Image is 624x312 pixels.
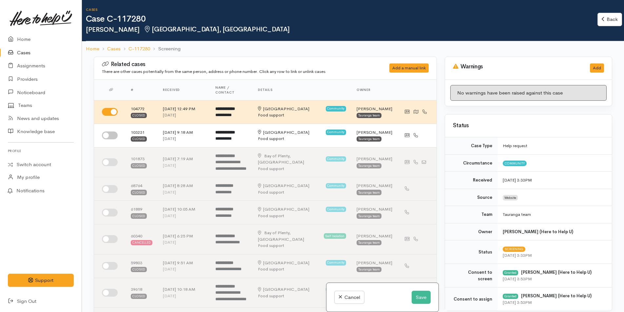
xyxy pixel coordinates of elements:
[163,163,176,168] time: [DATE]
[445,206,497,223] td: Team
[258,129,309,136] div: [GEOGRAPHIC_DATA]
[326,106,346,111] span: Community
[258,106,309,112] div: [GEOGRAPHIC_DATA]
[445,264,497,287] td: Consent to screen
[357,233,392,239] div: [PERSON_NAME]
[163,136,176,141] time: [DATE]
[126,147,158,177] td: 101873
[453,123,604,129] h3: Status
[131,113,147,118] div: Closed
[326,156,346,162] span: Community
[357,260,392,266] div: [PERSON_NAME]
[503,212,531,217] span: Tauranga team
[258,230,322,242] div: [GEOGRAPHIC_DATA]
[107,45,121,53] a: Cases
[503,161,527,166] span: Community
[357,267,381,272] div: Tauranga team
[357,190,381,195] div: Tauranga team
[86,14,597,24] h1: Case C-117280
[82,41,624,57] nav: breadcrumb
[264,230,291,235] span: Bay of Plenty,
[8,274,74,287] button: Support
[258,293,346,299] div: Food support
[597,13,622,26] a: Back
[258,206,309,213] div: [GEOGRAPHIC_DATA]
[144,25,290,33] span: [GEOGRAPHIC_DATA], [GEOGRAPHIC_DATA]
[445,189,497,206] td: Source
[131,240,152,245] div: Cancelled
[357,136,381,142] div: Tauranga team
[163,206,205,213] div: [DATE] 10:05 AM
[445,223,497,240] td: Owner
[86,26,597,33] h2: [PERSON_NAME]
[163,239,176,245] time: [DATE]
[326,207,346,212] span: Community
[334,291,364,304] a: Cancel
[357,182,392,189] div: [PERSON_NAME]
[258,112,346,118] div: Food support
[258,242,346,249] div: Food support
[126,254,158,278] td: 59803
[445,137,497,154] td: Case Type
[503,276,604,282] div: [DATE] 3:53PM
[326,130,346,135] span: Community
[445,172,497,189] td: Received
[102,69,325,74] small: There are other cases potentially from the same person, address or phone number. Click any row to...
[210,80,253,100] th: Name / contact
[126,224,158,254] td: 60340
[412,291,431,304] button: Save
[131,163,147,168] div: Closed
[126,177,158,201] td: 68764
[324,233,346,238] span: Self Isolation
[258,153,323,165] div: [GEOGRAPHIC_DATA]
[86,8,597,11] h6: Cases
[351,80,398,100] th: Owner
[258,266,346,272] div: Food support
[503,294,518,299] div: Granted
[445,240,497,264] td: Status
[126,278,158,308] td: 39618
[357,240,381,245] div: Tauranga team
[163,266,176,272] time: [DATE]
[503,247,525,252] span: Screening
[445,154,497,172] td: Circumstance
[497,137,612,154] td: Help request
[126,124,158,147] td: 103231
[163,112,176,118] time: [DATE]
[357,206,392,213] div: [PERSON_NAME]
[131,190,147,195] div: Closed
[258,213,346,219] div: Food support
[258,286,309,293] div: [GEOGRAPHIC_DATA]
[357,129,392,136] div: [PERSON_NAME]
[163,286,205,293] div: [DATE] 10:18 AM
[590,63,604,73] button: Add
[253,80,351,100] th: Details
[131,294,147,299] div: Closed
[450,85,607,101] div: No warnings have been raised against this case
[357,156,392,162] div: [PERSON_NAME]
[503,270,518,275] div: Granted
[131,213,147,218] div: Closed
[258,260,309,266] div: [GEOGRAPHIC_DATA]
[258,189,346,196] div: Food support
[258,182,309,189] div: [GEOGRAPHIC_DATA]
[126,201,158,224] td: 61889
[126,100,158,124] td: 104772
[163,156,205,162] div: [DATE] 7:19 AM
[102,61,373,68] h3: Related cases
[389,63,429,73] div: Add a manual link
[445,287,497,311] td: Consent to assign
[357,113,381,118] div: Tauranga team
[163,260,205,266] div: [DATE] 9:51 AM
[503,229,573,234] b: [PERSON_NAME] (Here to Help U)
[326,183,346,188] span: Community
[503,177,532,183] time: [DATE] 3:33PM
[158,80,210,100] th: Received
[126,80,158,100] th: #
[131,136,147,142] div: Closed
[521,293,592,299] b: [PERSON_NAME] (Here to Help U)
[326,260,346,265] span: Community
[357,213,381,218] div: Tauranga team
[86,45,99,53] a: Home
[503,299,604,306] div: [DATE] 3:53PM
